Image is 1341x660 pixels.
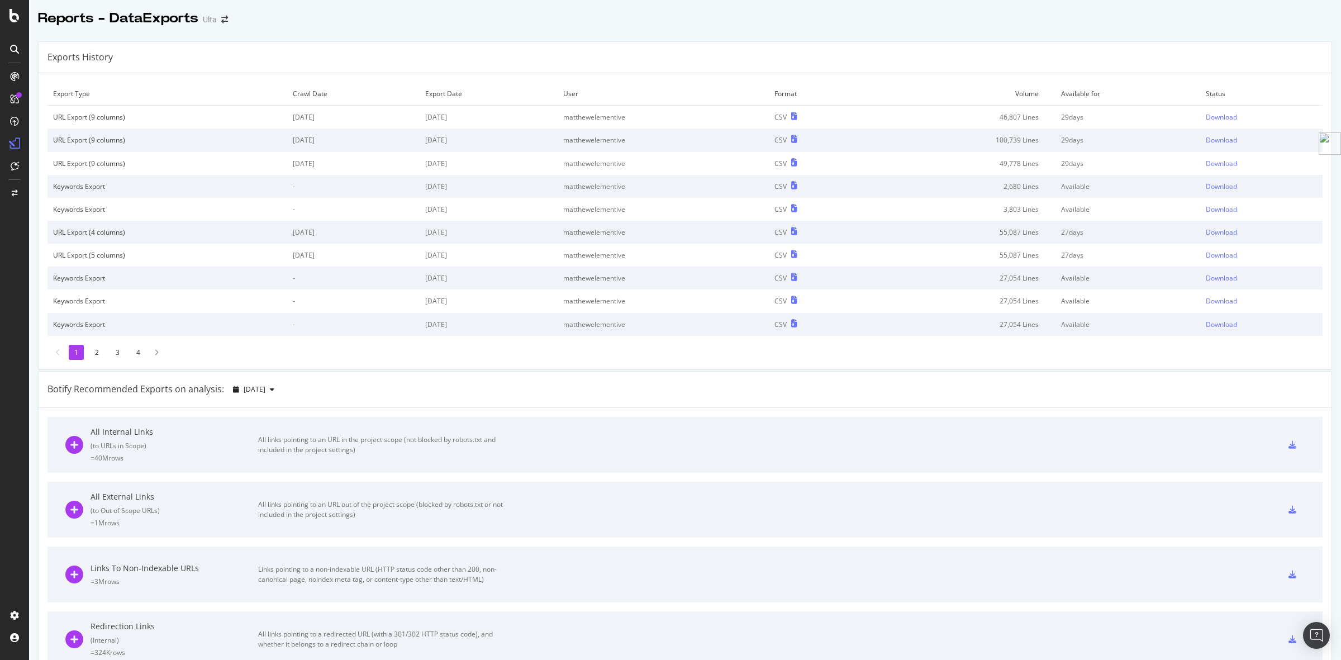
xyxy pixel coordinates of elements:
td: [DATE] [287,129,419,151]
td: matthewelementive [558,244,768,267]
li: 2 [89,345,104,360]
td: 27,054 Lines [867,289,1055,312]
td: - [287,175,419,198]
td: matthewelementive [558,106,768,129]
div: CSV [774,227,787,237]
td: Crawl Date [287,82,419,106]
td: matthewelementive [558,289,768,312]
div: CSV [774,296,787,306]
div: All links pointing to a redirected URL (with a 301/302 HTTP status code), and whether it belongs ... [258,629,510,649]
div: CSV [774,112,787,122]
div: Keywords Export [53,296,282,306]
td: 2,680 Lines [867,175,1055,198]
div: Download [1206,320,1237,329]
td: 27 days [1055,244,1200,267]
div: Ulta [203,14,217,25]
td: Format [769,82,867,106]
td: - [287,198,419,221]
div: All links pointing to an URL out of the project scope (blocked by robots.txt or not included in t... [258,500,510,520]
a: Download [1206,296,1317,306]
td: [DATE] [287,152,419,175]
td: User [558,82,768,106]
td: Status [1200,82,1323,106]
td: - [287,267,419,289]
div: URL Export (9 columns) [53,159,282,168]
div: URL Export (5 columns) [53,250,282,260]
div: Available [1061,296,1195,306]
div: = 40M rows [91,453,258,463]
div: Redirection Links [91,621,258,632]
td: 29 days [1055,152,1200,175]
div: Available [1061,320,1195,329]
div: Keywords Export [53,205,282,214]
div: Keywords Export [53,320,282,329]
td: Volume [867,82,1055,106]
div: arrow-right-arrow-left [221,16,228,23]
a: Download [1206,320,1317,329]
div: URL Export (9 columns) [53,135,282,145]
td: Export Date [420,82,558,106]
a: Download [1206,135,1317,145]
td: - [287,313,419,336]
a: Download [1206,205,1317,214]
td: [DATE] [287,221,419,244]
div: Download [1206,112,1237,122]
div: Download [1206,273,1237,283]
td: [DATE] [420,129,558,151]
td: [DATE] [287,244,419,267]
td: [DATE] [420,221,558,244]
a: Download [1206,112,1317,122]
td: [DATE] [420,106,558,129]
td: Available for [1055,82,1200,106]
td: [DATE] [420,244,558,267]
div: = 3M rows [91,577,258,586]
td: [DATE] [420,175,558,198]
td: [DATE] [420,152,558,175]
div: Download [1206,296,1237,306]
div: ( to URLs in Scope ) [91,441,258,450]
td: matthewelementive [558,198,768,221]
div: Reports - DataExports [38,9,198,28]
td: 27,054 Lines [867,267,1055,289]
div: = 324K rows [91,648,258,657]
div: All links pointing to an URL in the project scope (not blocked by robots.txt and included in the ... [258,435,510,455]
td: Export Type [47,82,287,106]
td: 46,807 Lines [867,106,1055,129]
div: Keywords Export [53,273,282,283]
td: matthewelementive [558,267,768,289]
td: 100,739 Lines [867,129,1055,151]
td: 29 days [1055,106,1200,129]
td: matthewelementive [558,313,768,336]
td: 29 days [1055,129,1200,151]
li: 1 [69,345,84,360]
span: 2025 Oct. 15th [244,384,265,394]
div: Download [1206,159,1237,168]
td: matthewelementive [558,152,768,175]
div: Download [1206,227,1237,237]
td: 49,778 Lines [867,152,1055,175]
div: All External Links [91,491,258,502]
li: 4 [131,345,146,360]
td: 55,087 Lines [867,244,1055,267]
div: Available [1061,273,1195,283]
div: csv-export [1288,571,1296,578]
td: 27 days [1055,221,1200,244]
div: Links pointing to a non-indexable URL (HTTP status code other than 200, non-canonical page, noind... [258,564,510,585]
div: CSV [774,250,787,260]
img: side-widget.svg [1319,132,1341,155]
td: 27,054 Lines [867,313,1055,336]
div: = 1M rows [91,518,258,528]
td: 55,087 Lines [867,221,1055,244]
a: Download [1206,227,1317,237]
div: ( Internal ) [91,635,258,645]
td: [DATE] [420,289,558,312]
a: Download [1206,159,1317,168]
div: CSV [774,205,787,214]
div: Exports History [47,51,113,64]
div: csv-export [1288,635,1296,643]
div: Botify Recommended Exports on analysis: [47,383,224,396]
a: Download [1206,182,1317,191]
div: Links To Non-Indexable URLs [91,563,258,574]
div: URL Export (9 columns) [53,112,282,122]
a: Download [1206,250,1317,260]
